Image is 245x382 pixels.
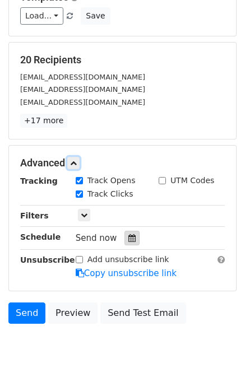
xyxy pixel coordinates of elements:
[20,176,58,185] strong: Tracking
[20,73,145,81] small: [EMAIL_ADDRESS][DOMAIN_NAME]
[87,254,169,265] label: Add unsubscribe link
[20,157,225,169] h5: Advanced
[20,114,67,128] a: +17 more
[170,175,214,187] label: UTM Codes
[20,211,49,220] strong: Filters
[20,232,61,241] strong: Schedule
[48,302,98,324] a: Preview
[100,302,186,324] a: Send Test Email
[87,175,136,187] label: Track Opens
[76,268,177,278] a: Copy unsubscribe link
[20,255,75,264] strong: Unsubscribe
[76,233,117,243] span: Send now
[81,7,110,25] button: Save
[87,188,133,200] label: Track Clicks
[20,98,145,106] small: [EMAIL_ADDRESS][DOMAIN_NAME]
[20,54,225,66] h5: 20 Recipients
[189,328,245,382] iframe: Chat Widget
[20,7,63,25] a: Load...
[8,302,45,324] a: Send
[20,85,145,94] small: [EMAIL_ADDRESS][DOMAIN_NAME]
